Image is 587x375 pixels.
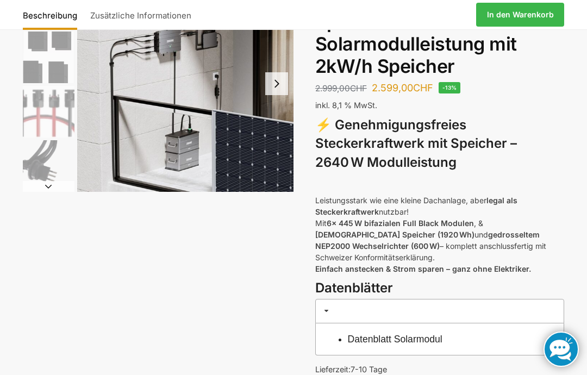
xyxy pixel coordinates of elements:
span: -13% [439,82,461,93]
img: 6 Module bificiaL [23,32,74,83]
a: Beschreibung [23,2,83,28]
span: 7-10 Tage [351,365,387,374]
h3: ⚡ Genehmigungsfreies Steckerkraftwerk mit Speicher – 2640 W Modulleistung [315,116,564,172]
span: Lieferzeit: [315,365,387,374]
span: CHF [350,83,367,93]
strong: Einfach anstecken & Strom sparen – ganz ohne Elektriker. [315,264,531,273]
a: Zusätzliche Informationen [85,2,197,28]
p: Leistungsstark wie eine kleine Dachanlage, aber nutzbar! Mit , & und – komplett anschlussfertig m... [315,195,564,274]
button: Next slide [23,181,74,192]
span: CHF [413,82,433,93]
img: Anschlusskabel_MC4 [23,86,74,137]
img: Anschlusskabel-3meter_schweizer-stecker [23,140,74,192]
h3: Datenblätter [315,279,564,298]
li: 4 / 4 [20,139,74,193]
li: 2 / 4 [20,30,74,84]
bdi: 2.599,00 [372,82,433,93]
span: inkl. 8,1 % MwSt. [315,101,377,110]
a: In den Warenkorb [476,3,565,27]
a: Datenblatt Solarmodul [348,334,442,345]
button: Next slide [265,72,288,95]
strong: [DEMOGRAPHIC_DATA] Speicher (1920 Wh) [315,230,474,239]
strong: 6x 445 W bifazialen Full Black Modulen [327,218,474,228]
li: 3 / 4 [20,84,74,139]
bdi: 2.999,00 [315,83,367,93]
